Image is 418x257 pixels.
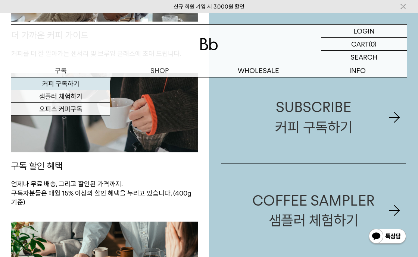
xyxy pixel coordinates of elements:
a: CART (0) [321,38,407,51]
a: SHOP [110,64,209,77]
div: SUBSCRIBE 커피 구독하기 [275,97,352,137]
img: 카카오톡 채널 1:1 채팅 버튼 [368,228,407,246]
a: 구독 [11,64,110,77]
p: SEARCH [350,51,377,64]
p: (0) [369,38,377,50]
p: 구독 할인 혜택 [11,152,198,180]
p: WHOLESALE [209,64,308,77]
p: CART [351,38,369,50]
p: 언제나 무료 배송, 그리고 할인된 가격까지. 구독자분들은 매월 15% 이상의 할인 혜택을 누리고 있습니다. (400g 기준) [11,180,198,207]
a: SUBSCRIBE커피 구독하기 [221,71,406,164]
div: COFFEE SAMPLER 샘플러 체험하기 [252,191,375,230]
p: INFO [308,64,407,77]
a: 커피 구독하기 [11,77,110,90]
a: 샘플러 체험하기 [11,90,110,103]
img: 로고 [200,38,218,50]
a: 오피스 커피구독 [11,103,110,115]
a: LOGIN [321,25,407,38]
a: COFFEE SAMPLER샘플러 체험하기 [221,164,406,257]
p: LOGIN [353,25,375,37]
a: 신규 회원 가입 시 3,000원 할인 [174,3,244,10]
